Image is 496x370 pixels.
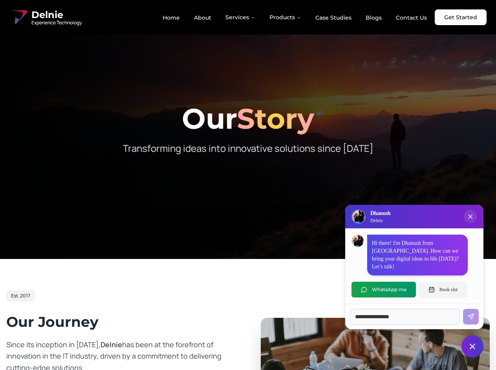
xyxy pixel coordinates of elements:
button: Book slot [419,282,467,297]
a: Blogs [359,11,388,24]
a: Get Started [435,9,487,25]
span: Est. 2017 [11,293,30,299]
span: Story [237,101,314,136]
img: Delnie Logo [9,8,28,27]
h3: Dhanush [370,210,390,217]
p: Delnie [370,217,390,224]
img: Delnie Logo [352,210,365,223]
button: Services [219,9,262,25]
nav: Main [156,9,433,25]
a: Home [156,11,186,24]
img: Dhanush [352,235,364,247]
p: Hi there! I'm Dhanush from [GEOGRAPHIC_DATA]. How can we bring your digital ideas to life [DATE]?... [372,239,463,271]
button: Close chat [461,335,483,357]
button: Products [263,9,307,25]
h1: Our [6,104,490,133]
a: About [188,11,218,24]
a: Delnie Logo Full [9,8,82,27]
h2: Our Journey [6,314,236,330]
a: Contact Us [390,11,433,24]
span: Delnie [101,340,122,349]
span: Delnie [31,9,82,21]
button: Close chat popup [464,210,477,223]
span: Experience Technology [31,20,82,26]
p: Transforming ideas into innovative solutions since [DATE] [97,142,399,155]
button: WhatsApp me [351,282,416,297]
a: Case Studies [309,11,358,24]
